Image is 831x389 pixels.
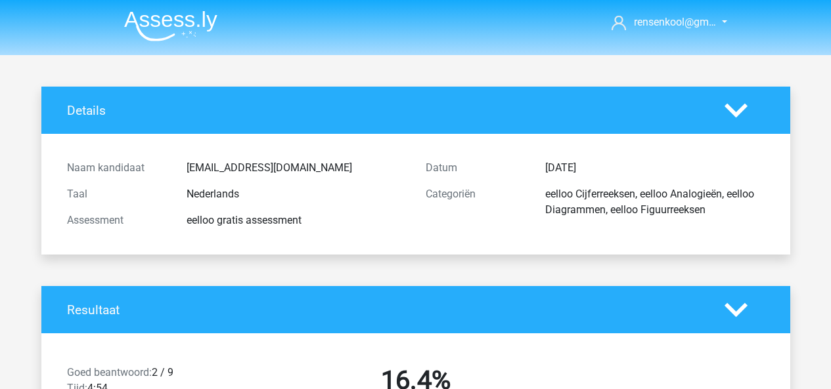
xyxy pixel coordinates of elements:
[535,186,775,218] div: eelloo Cijferreeksen, eelloo Analogieën, eelloo Diagrammen, eelloo Figuurreeksen
[57,160,177,176] div: Naam kandidaat
[124,10,217,41] img: Assessly
[67,103,705,118] h4: Details
[606,14,717,30] a: rensenkool@gm…
[177,186,416,202] div: Nederlands
[57,186,177,202] div: Taal
[67,302,705,317] h4: Resultaat
[416,160,535,176] div: Datum
[416,186,535,218] div: Categoriën
[57,213,177,228] div: Assessment
[535,160,775,176] div: [DATE]
[177,213,416,228] div: eelloo gratis assessment
[634,16,716,28] span: rensenkool@gm…
[177,160,416,176] div: [EMAIL_ADDRESS][DOMAIN_NAME]
[67,366,152,379] span: Goed beantwoord:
